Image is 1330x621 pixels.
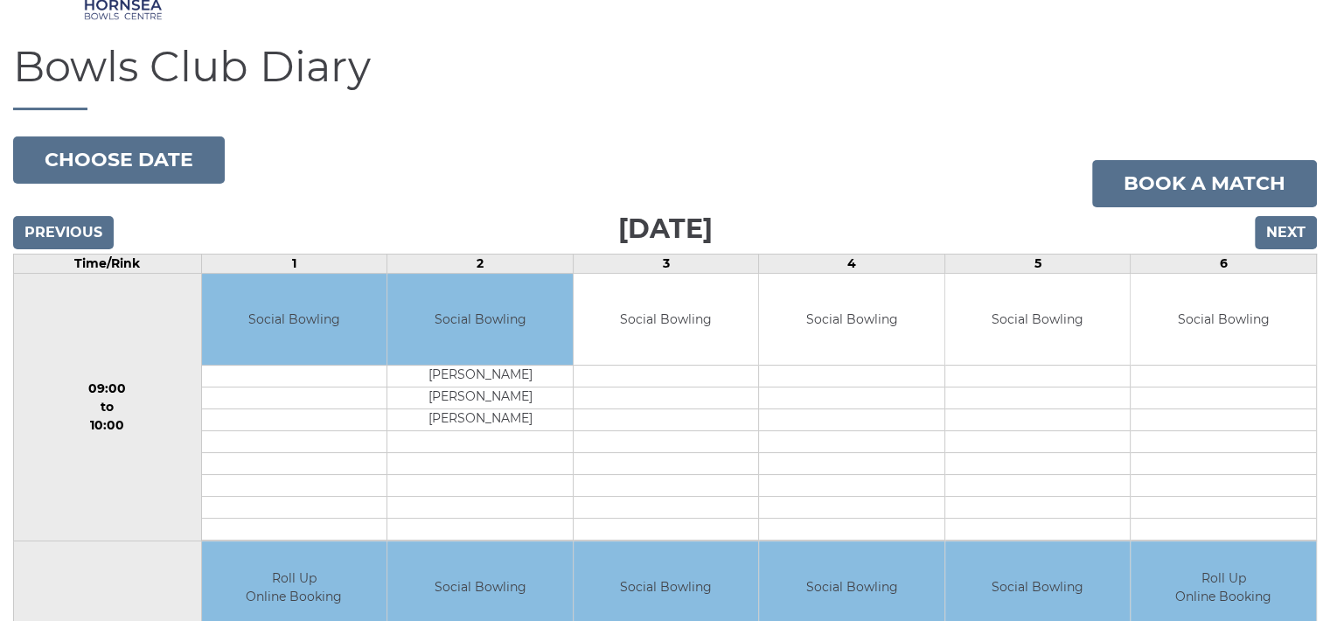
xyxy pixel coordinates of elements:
[1255,216,1317,249] input: Next
[13,216,114,249] input: Previous
[573,254,759,273] td: 3
[759,254,945,273] td: 4
[574,274,759,366] td: Social Bowling
[944,254,1131,273] td: 5
[202,274,387,366] td: Social Bowling
[201,254,387,273] td: 1
[387,409,573,431] td: [PERSON_NAME]
[13,44,1317,110] h1: Bowls Club Diary
[1092,160,1317,207] a: Book a match
[1131,274,1316,366] td: Social Bowling
[387,387,573,409] td: [PERSON_NAME]
[945,274,1131,366] td: Social Bowling
[759,274,944,366] td: Social Bowling
[387,254,574,273] td: 2
[13,136,225,184] button: Choose date
[14,273,202,541] td: 09:00 to 10:00
[387,366,573,387] td: [PERSON_NAME]
[14,254,202,273] td: Time/Rink
[1131,254,1317,273] td: 6
[387,274,573,366] td: Social Bowling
